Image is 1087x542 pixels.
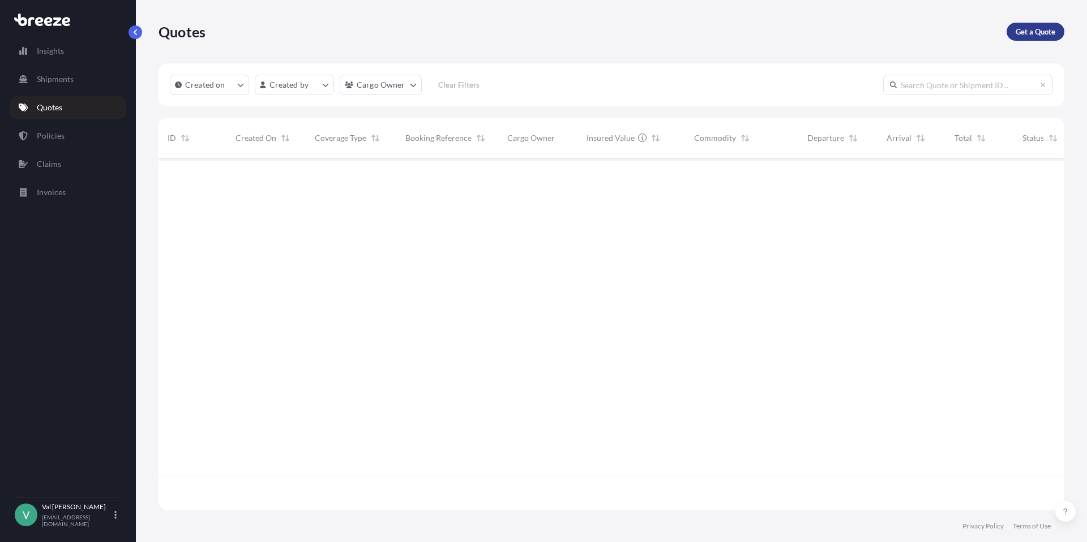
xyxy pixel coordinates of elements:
a: Get a Quote [1007,23,1064,41]
a: Policies [10,124,126,147]
span: Created On [236,132,276,144]
a: Claims [10,153,126,175]
button: Sort [914,131,927,145]
p: Created on [185,79,225,91]
span: Insured Value [587,132,635,144]
p: Invoices [37,187,66,198]
button: createdBy Filter options [255,75,334,95]
span: Status [1022,132,1044,144]
button: Sort [369,131,382,145]
p: Created by [269,79,309,91]
p: Policies [37,130,65,141]
p: Claims [37,158,61,170]
p: [EMAIL_ADDRESS][DOMAIN_NAME] [42,514,112,527]
a: Invoices [10,181,126,204]
p: Val [PERSON_NAME] [42,502,112,511]
span: V [23,509,29,521]
span: Departure [807,132,844,144]
p: Get a Quote [1016,26,1055,37]
button: Sort [649,131,662,145]
button: createdOn Filter options [170,75,249,95]
p: Insights [37,45,64,57]
span: Commodity [694,132,736,144]
span: Cargo Owner [507,132,555,144]
p: Quotes [37,102,62,113]
button: Sort [474,131,487,145]
span: ID [168,132,176,144]
p: Cargo Owner [357,79,405,91]
button: Sort [279,131,292,145]
p: Shipments [37,74,74,85]
button: Sort [738,131,752,145]
span: Arrival [887,132,911,144]
button: Sort [974,131,988,145]
button: Sort [1046,131,1060,145]
a: Quotes [10,96,126,119]
p: Clear Filters [438,79,480,91]
a: Shipments [10,68,126,91]
input: Search Quote or Shipment ID... [883,75,1053,95]
button: Sort [178,131,192,145]
button: cargoOwner Filter options [340,75,422,95]
p: Quotes [159,23,206,41]
span: Total [955,132,972,144]
button: Sort [846,131,860,145]
span: Coverage Type [315,132,366,144]
span: Booking Reference [405,132,472,144]
button: Clear Filters [427,76,491,94]
a: Privacy Policy [962,522,1004,531]
a: Terms of Use [1013,522,1051,531]
a: Insights [10,40,126,62]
